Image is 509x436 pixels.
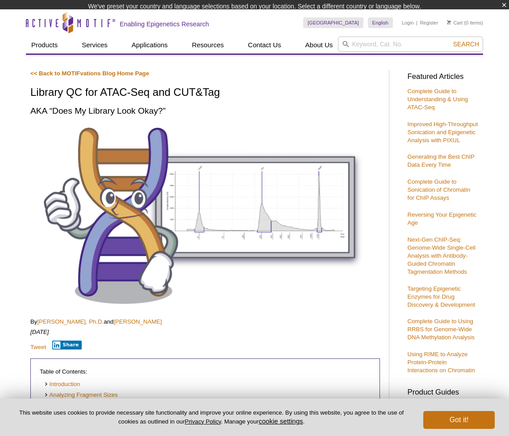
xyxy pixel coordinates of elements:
[126,37,173,53] a: Applications
[26,37,63,53] a: Products
[30,123,380,308] img: Library QC for ATAC-Seq and CUT&Tag
[402,20,414,26] a: Login
[407,236,475,275] a: Next-Gen ChIP-Seq: Genome-Wide Single-Cell Analysis with Antibody-Guided Chromatin Tagmentation M...
[30,70,149,77] a: << Back to MOTIFvations Blog Home Page
[40,368,371,376] p: Table of Contents:
[407,88,468,111] a: Complete Guide to Understanding & Using ATAC-Seq
[185,418,221,425] a: Privacy Policy
[187,37,229,53] a: Resources
[120,20,209,28] h2: Enabling Epigenetics Research
[338,37,483,52] input: Keyword, Cat. No.
[113,318,162,325] a: [PERSON_NAME]
[423,411,495,429] button: Got it!
[447,20,451,25] img: Your Cart
[44,380,80,389] a: Introduction
[447,20,463,26] a: Cart
[407,73,479,81] h3: Featured Articles
[259,417,303,425] button: cookie settings
[303,17,363,28] a: [GEOGRAPHIC_DATA]
[407,178,470,201] a: Complete Guide to Sonication of Chromatin for ChIP Assays
[30,329,49,335] em: [DATE]
[30,86,380,99] h1: Library QC for ATAC-Seq and CUT&Tag
[407,318,474,341] a: Complete Guide to Using RRBS for Genome-Wide DNA Methylation Analysis
[242,37,286,53] a: Contact Us
[407,351,475,374] a: Using RIME to Analyze Protein-Protein Interactions on Chromatin
[267,7,290,28] img: Change Here
[407,211,476,226] a: Reversing Your Epigenetic Age
[37,318,104,325] a: [PERSON_NAME], Ph.D.
[30,105,380,117] h2: AKA “Does My Library Look Okay?”
[420,20,438,26] a: Register
[368,17,393,28] a: English
[300,37,338,53] a: About Us
[416,17,417,28] li: |
[76,37,113,53] a: Services
[407,383,479,396] h3: Product Guides
[44,391,118,399] a: Analyzing Fragment Sizes
[30,344,46,350] a: Tweet
[447,17,483,28] li: (0 items)
[453,41,479,48] span: Search
[407,153,474,168] a: Generating the Best ChIP Data Every Time
[52,341,82,350] button: Share
[407,285,475,308] a: Targeting Epigenetic Enzymes for Drug Discovery & Development
[451,40,482,48] button: Search
[14,409,409,426] p: This website uses cookies to provide necessary site functionality and improve your online experie...
[30,318,380,326] p: By and
[407,121,478,144] a: Improved High-Throughput Sonication and Epigenetic Analysis with PIXUL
